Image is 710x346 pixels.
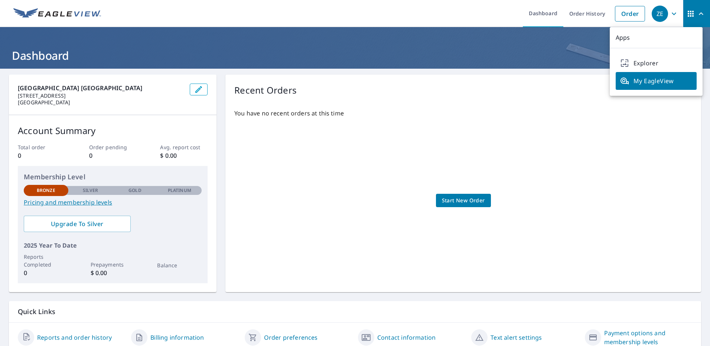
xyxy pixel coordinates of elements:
a: Pricing and membership levels [24,198,202,207]
p: Reports Completed [24,253,68,268]
p: Total order [18,143,65,151]
p: Recent Orders [234,84,297,97]
p: Account Summary [18,124,208,137]
p: [GEOGRAPHIC_DATA] [GEOGRAPHIC_DATA] [18,84,184,92]
a: Text alert settings [491,333,542,342]
p: 0 [24,268,68,277]
p: Membership Level [24,172,202,182]
p: 0 [18,151,65,160]
a: Contact information [377,333,436,342]
p: Avg. report cost [160,143,208,151]
a: Order preferences [264,333,318,342]
p: Prepayments [91,261,135,268]
span: Explorer [620,59,692,68]
img: EV Logo [13,8,101,19]
a: Billing information [150,333,204,342]
span: Upgrade To Silver [30,220,125,228]
a: My EagleView [616,72,697,90]
a: Reports and order history [37,333,112,342]
p: Apps [610,27,703,48]
a: Order [615,6,645,22]
p: Quick Links [18,307,692,316]
a: Start New Order [436,194,491,208]
p: You have no recent orders at this time [234,109,692,118]
p: Bronze [37,187,55,194]
p: 0 [89,151,137,160]
div: ZE [652,6,668,22]
a: Explorer [616,54,697,72]
p: Order pending [89,143,137,151]
p: Platinum [168,187,191,194]
span: Start New Order [442,196,485,205]
p: $ 0.00 [91,268,135,277]
p: Gold [128,187,141,194]
p: [GEOGRAPHIC_DATA] [18,99,184,106]
a: Upgrade To Silver [24,216,131,232]
p: Silver [83,187,98,194]
p: 2025 Year To Date [24,241,202,250]
span: My EagleView [620,76,692,85]
p: [STREET_ADDRESS] [18,92,184,99]
h1: Dashboard [9,48,701,63]
p: Balance [157,261,202,269]
p: $ 0.00 [160,151,208,160]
